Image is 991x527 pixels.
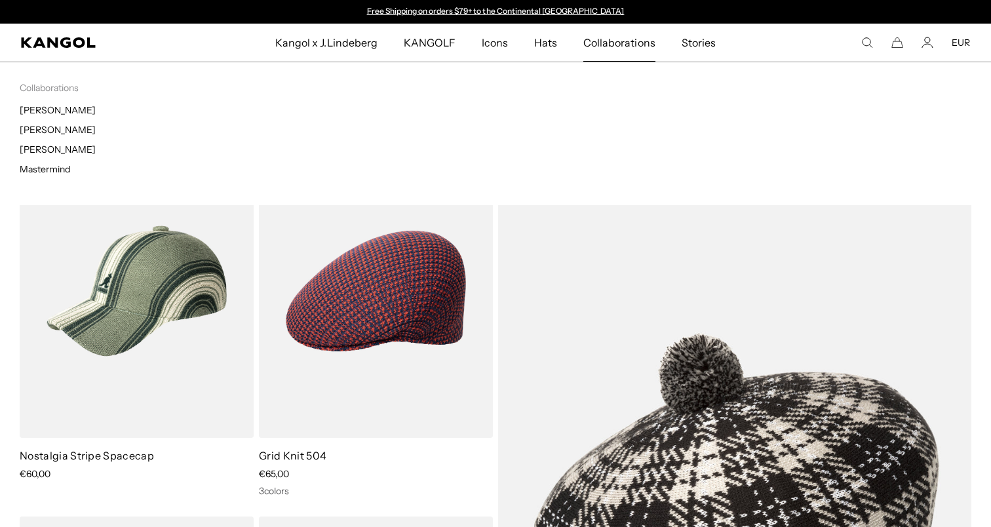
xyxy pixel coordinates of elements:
button: EUR [952,37,970,49]
div: Announcement [360,7,631,17]
a: [PERSON_NAME] [20,104,96,116]
span: Collaborations [583,24,655,62]
span: Stories [682,24,716,62]
a: Nostalgia Stripe Spacecap [20,449,154,462]
a: KANGOLF [391,24,469,62]
p: Collaborations [20,82,496,94]
span: KANGOLF [404,24,456,62]
a: Collaborations [570,24,668,62]
a: Kangol x J.Lindeberg [262,24,391,62]
img: Nostalgia Stripe Spacecap [20,144,254,438]
a: Mastermind [20,163,70,175]
span: €65,00 [259,468,289,480]
a: Grid Knit 504 [259,449,326,462]
summary: Search here [861,37,873,49]
a: Kangol [21,37,182,48]
a: [PERSON_NAME] [20,124,96,136]
a: Hats [521,24,570,62]
a: Stories [669,24,729,62]
span: Hats [534,24,557,62]
span: Kangol x J.Lindeberg [275,24,378,62]
a: Account [922,37,933,49]
button: Cart [891,37,903,49]
img: Grid Knit 504 [259,144,493,438]
a: [PERSON_NAME] [20,144,96,155]
div: 3 colors [259,485,493,497]
span: Icons [482,24,508,62]
a: Icons [469,24,521,62]
a: Free Shipping on orders $79+ to the Continental [GEOGRAPHIC_DATA] [367,6,625,16]
span: €60,00 [20,468,50,480]
slideshow-component: Announcement bar [360,7,631,17]
div: 1 of 2 [360,7,631,17]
